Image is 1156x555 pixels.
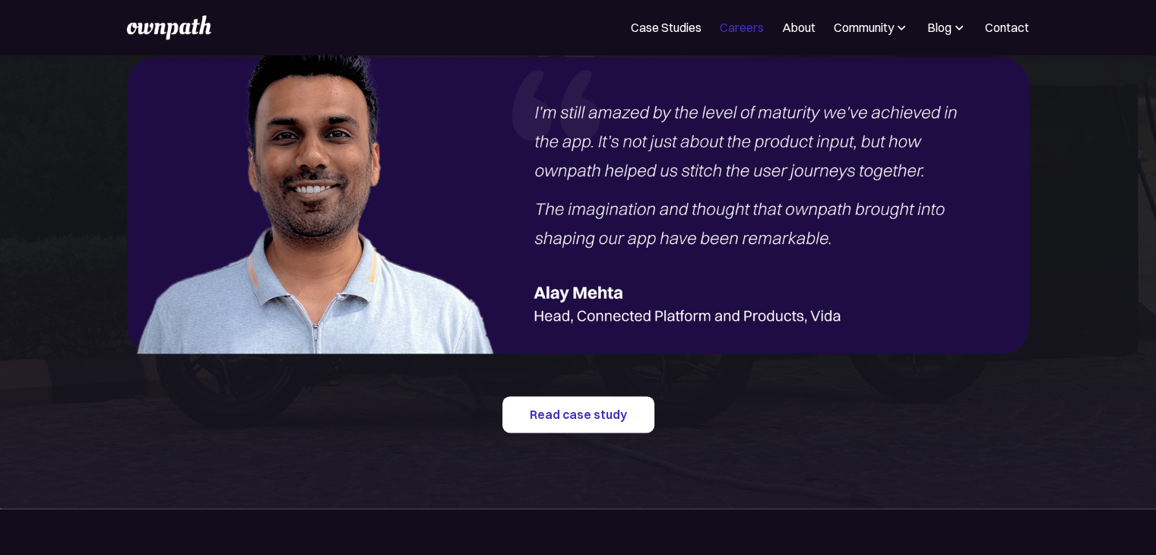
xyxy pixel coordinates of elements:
[502,396,654,433] a: Read case study
[834,18,894,36] div: Community
[834,18,909,36] div: Community
[927,18,967,36] div: Blog
[927,18,952,36] div: Blog
[720,18,764,36] a: Careers
[782,18,816,36] a: About
[631,18,702,36] a: Case Studies
[985,18,1029,36] a: Contact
